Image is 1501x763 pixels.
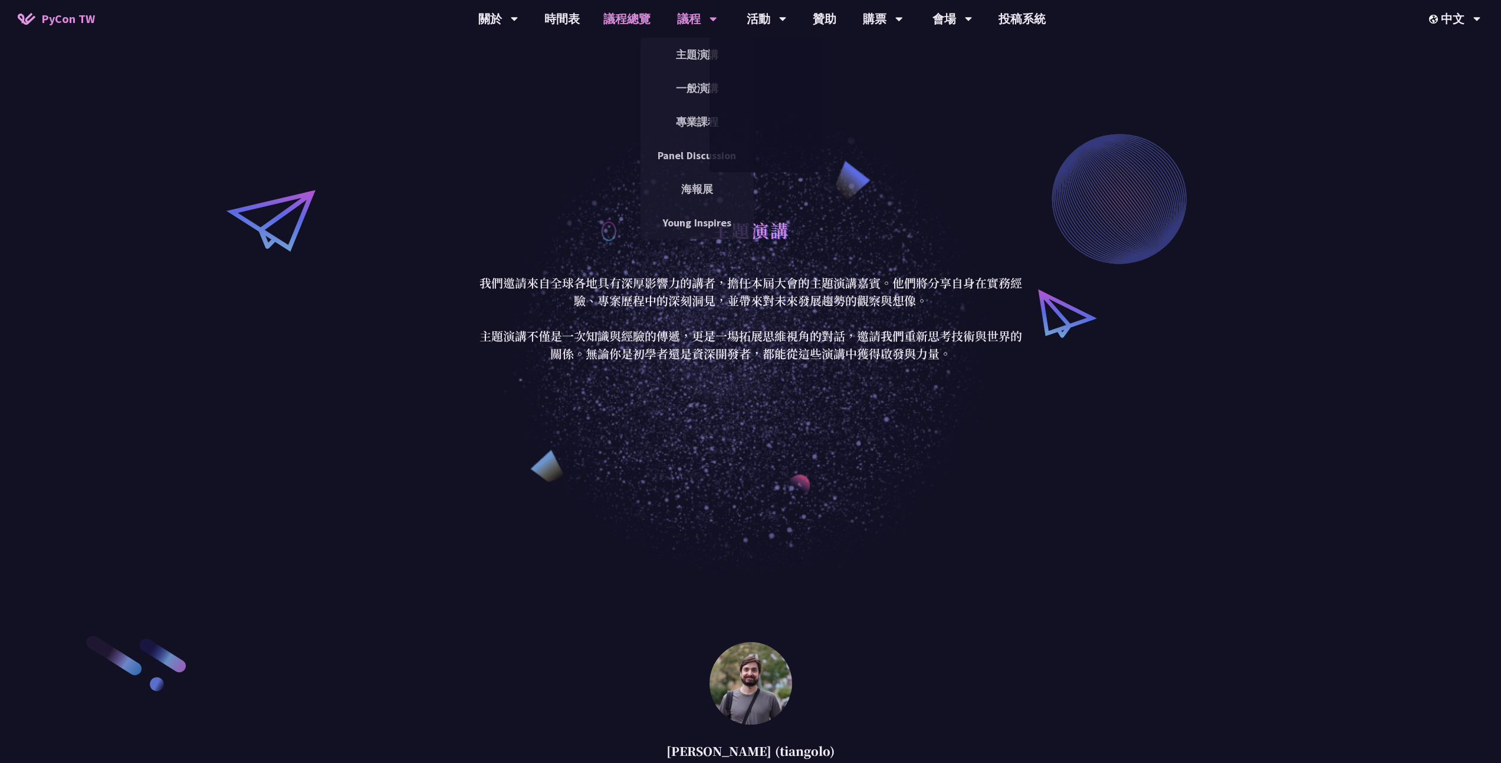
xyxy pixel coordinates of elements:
[477,274,1025,363] p: 我們邀請來自全球各地具有深厚影響力的講者，擔任本屆大會的主題演講嘉賓。他們將分享自身在實務經驗、專案歷程中的深刻洞見，並帶來對未來發展趨勢的觀察與想像。 主題演講不僅是一次知識與經驗的傳遞，更是...
[1429,15,1441,24] img: Locale Icon
[641,209,754,236] a: Young Inspires
[710,642,792,725] img: Sebastián Ramírez (tiangolo)
[641,74,754,102] a: 一般演講
[41,10,95,28] span: PyCon TW
[641,41,754,68] a: 主題演講
[6,4,107,34] a: PyCon TW
[18,13,35,25] img: Home icon of PyCon TW 2025
[641,175,754,203] a: 海報展
[641,142,754,169] a: Panel Discussion
[641,108,754,136] a: 專業課程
